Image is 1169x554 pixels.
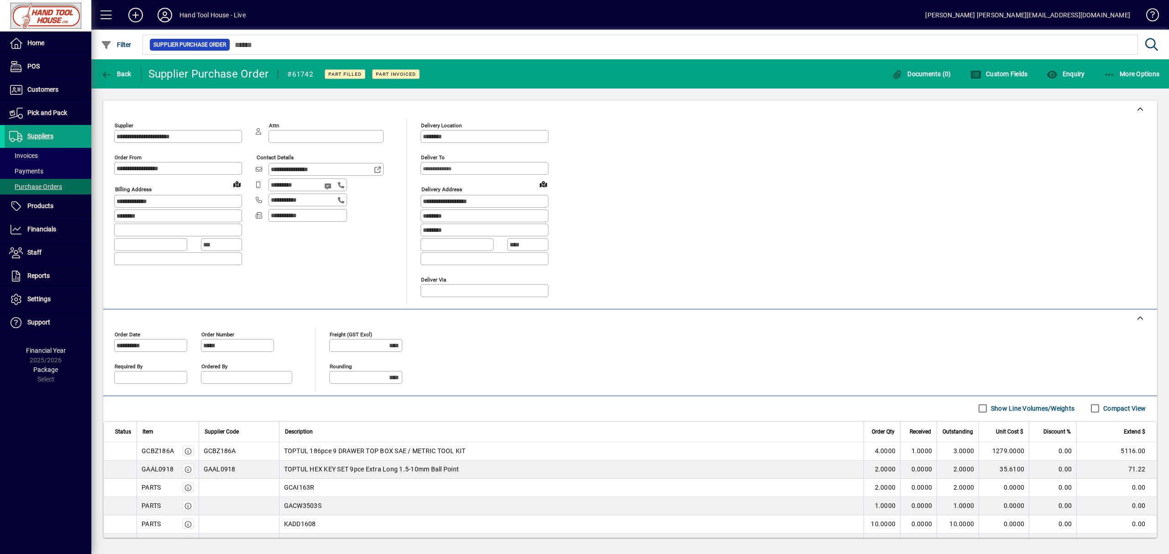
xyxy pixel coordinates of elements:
td: 0.00 [1076,515,1157,533]
label: Compact View [1101,404,1146,413]
span: Reports [27,272,50,279]
span: POS [27,63,40,70]
mat-label: Required by [115,363,142,369]
td: 1.0000 [900,442,937,460]
a: Pick and Pack [5,102,91,125]
span: Enquiry [1047,70,1085,78]
td: 2.0000 [864,479,900,497]
td: 2.0000 [864,460,900,479]
a: Payments [5,163,91,179]
span: Financial Year [26,347,66,354]
a: Purchase Orders [5,179,91,194]
td: 0.0000 [979,515,1029,533]
td: 0.0000 [900,497,937,515]
a: Knowledge Base [1139,2,1158,31]
button: Profile [150,7,179,23]
span: Documents (0) [892,70,951,78]
span: TOPTUL HEX KEY SET 9pce Extra Long 1.5-10mm Ball Point [284,465,459,474]
a: Invoices [5,148,91,163]
td: 93.2800 [979,533,1029,552]
td: 2.0000 [937,460,979,479]
span: Staff [27,249,42,256]
td: 0.00 [1076,497,1157,515]
td: 0.00 [1076,479,1157,497]
button: Filter [99,37,134,53]
td: 0.00 [1029,479,1076,497]
span: Status [115,427,131,437]
span: Package [33,366,58,373]
span: Invoices [9,152,38,159]
span: Outstanding [943,427,973,437]
a: Reports [5,265,91,287]
div: Supplier Purchase Order [148,67,269,81]
span: Extend $ [1124,427,1145,437]
span: Home [27,39,44,47]
td: 0.0000 [979,479,1029,497]
button: Back [99,66,134,82]
mat-label: Delivery Location [421,122,462,129]
td: 186.56 [1076,533,1157,552]
mat-label: Order from [115,154,142,161]
span: Part Filled [328,71,362,77]
td: 0.0000 [900,533,937,552]
span: Settings [27,295,51,303]
td: 10.0000 [864,515,900,533]
td: GCBZ186A [199,442,279,460]
span: Part Invoiced [376,71,416,77]
span: Pick and Pack [27,109,67,116]
td: 1.0000 [864,497,900,515]
div: GCBZ186A [142,446,174,455]
button: Custom Fields [968,66,1030,82]
span: Received [910,427,931,437]
a: Settings [5,288,91,311]
span: Payments [9,167,43,175]
span: Suppliers [27,132,53,140]
div: #61742 [287,67,313,82]
td: 0.0000 [900,515,937,533]
span: Supplier Code [205,427,239,437]
td: 0.00 [1029,533,1076,552]
span: KADD1608 [284,519,316,528]
div: PARTS [142,483,161,492]
a: Staff [5,241,91,264]
mat-label: Supplier [115,122,133,129]
span: TOPTUL 186pce 9 DRAWER TOP BOX SAE / METRIC TOOL KIT [284,446,466,455]
td: 0.00 [1029,460,1076,479]
div: GAAL0918 [142,465,174,474]
mat-label: Deliver To [421,154,445,161]
td: 3.0000 [937,442,979,460]
button: Add [121,7,150,23]
a: Products [5,195,91,218]
td: GBA5440 [199,533,279,552]
span: Back [101,70,132,78]
td: 0.0000 [979,497,1029,515]
td: 0.00 [1029,442,1076,460]
app-page-header-button: Back [91,66,142,82]
button: Documents (0) [890,66,953,82]
td: 5116.00 [1076,442,1157,460]
a: View on map [230,177,244,191]
button: More Options [1102,66,1162,82]
span: Supplier Purchase Order [153,40,226,49]
span: Customers [27,86,58,93]
a: Home [5,32,91,55]
span: Unit Cost $ [996,427,1023,437]
td: GAAL0918 [199,460,279,479]
button: Enquiry [1044,66,1087,82]
span: More Options [1104,70,1160,78]
td: 0.0000 [900,479,937,497]
span: GCAI163R [284,483,315,492]
mat-label: Order number [201,331,234,337]
td: 2.0000 [937,533,979,552]
td: 35.6100 [979,460,1029,479]
a: POS [5,55,91,78]
span: Description [285,427,313,437]
td: 1279.0000 [979,442,1029,460]
span: Support [27,319,50,326]
mat-label: Ordered by [201,363,227,369]
a: View on map [536,177,551,191]
td: 71.22 [1076,460,1157,479]
span: Filter [101,41,132,48]
td: 0.00 [1029,515,1076,533]
a: Financials [5,218,91,241]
